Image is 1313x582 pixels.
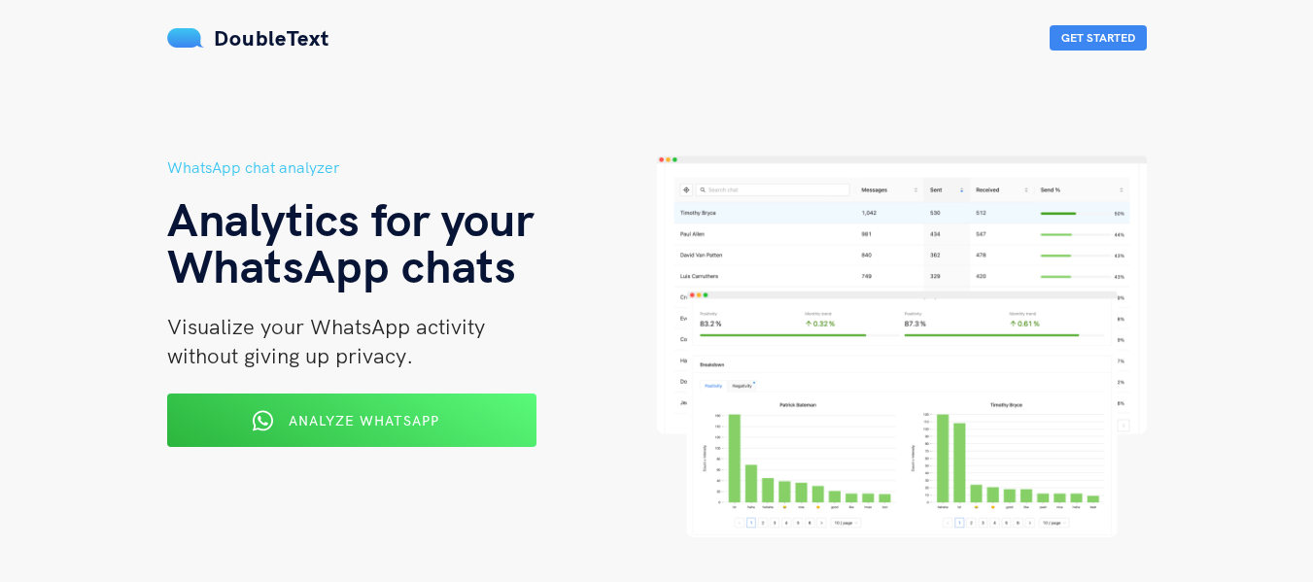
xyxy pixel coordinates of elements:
[167,394,536,447] button: Analyze WhatsApp
[167,236,516,294] span: WhatsApp chats
[289,412,439,429] span: Analyze WhatsApp
[167,189,534,248] span: Analytics for your
[167,24,329,51] a: DoubleText
[167,419,536,436] a: Analyze WhatsApp
[167,155,657,180] h5: WhatsApp chat analyzer
[167,28,204,48] img: mS3x8y1f88AAAAABJRU5ErkJggg==
[1050,25,1147,51] button: Get Started
[167,313,485,340] span: Visualize your WhatsApp activity
[214,24,329,51] span: DoubleText
[167,342,413,369] span: without giving up privacy.
[657,155,1147,537] img: hero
